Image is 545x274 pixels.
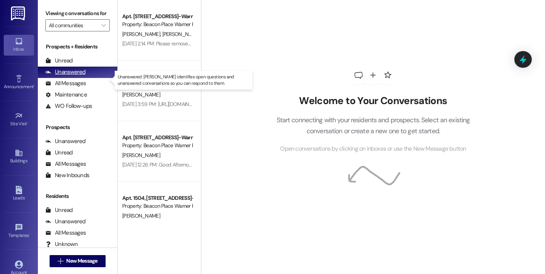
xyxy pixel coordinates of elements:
[45,137,86,145] div: Unanswered
[122,202,192,210] div: Property: Beacon Place Warner Robins
[4,221,34,241] a: Templates •
[122,194,192,202] div: Apt. 1504, [STREET_ADDRESS]-Warner Robins, LLC
[45,57,73,65] div: Unread
[45,91,87,99] div: Maintenance
[45,171,89,179] div: New Inbounds
[122,91,160,98] span: [PERSON_NAME]
[45,206,73,214] div: Unread
[122,152,160,159] span: [PERSON_NAME]
[45,240,78,248] div: Unknown
[45,229,86,237] div: All Messages
[122,12,192,20] div: Apt. [STREET_ADDRESS]-Warner Robins, LLC
[27,120,28,125] span: •
[45,160,86,168] div: All Messages
[49,19,98,31] input: All communities
[45,68,86,76] div: Unanswered
[122,101,207,107] div: [DATE] 3:59 PM: [URL][DOMAIN_NAME]
[122,212,160,219] span: [PERSON_NAME]
[45,79,86,87] div: All Messages
[29,232,30,237] span: •
[50,255,106,267] button: New Message
[101,22,106,28] i: 
[265,95,481,107] h2: Welcome to Your Conversations
[122,134,192,142] div: Apt. [STREET_ADDRESS]-Warner Robins, LLC
[45,102,92,110] div: WO Follow-ups
[122,20,192,28] div: Property: Beacon Place Warner Robins
[4,184,34,204] a: Leads
[122,31,162,37] span: [PERSON_NAME]
[45,149,73,157] div: Unread
[162,31,200,37] span: [PERSON_NAME]
[38,123,117,131] div: Prospects
[45,218,86,226] div: Unanswered
[280,144,466,154] span: Open conversations by clicking on inboxes or use the New Message button
[4,35,34,55] a: Inbox
[122,40,280,47] div: [DATE] 2:14 PM: Please remove [PERSON_NAME] from the text messages
[4,109,34,130] a: Site Visit •
[4,146,34,167] a: Buildings
[265,115,481,136] p: Start connecting with your residents and prospects. Select an existing conversation or create a n...
[118,74,249,87] p: Unanswered: [PERSON_NAME] identifies open questions and unanswered conversations so you can respo...
[122,142,192,149] div: Property: Beacon Place Warner Robins
[11,6,26,20] img: ResiDesk Logo
[38,192,117,200] div: Residents
[34,83,35,88] span: •
[45,8,110,19] label: Viewing conversations for
[66,257,97,265] span: New Message
[38,43,117,51] div: Prospects + Residents
[58,258,63,264] i: 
